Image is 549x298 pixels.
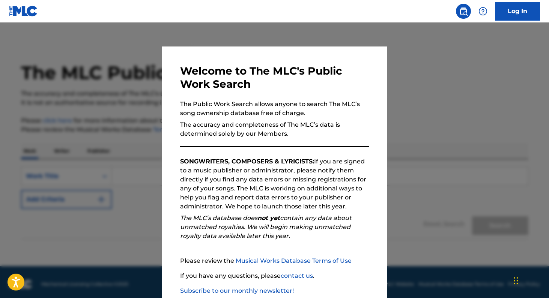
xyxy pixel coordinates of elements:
div: Arrastrar [514,270,518,292]
img: search [459,7,468,16]
strong: SONGWRITERS, COMPOSERS & LYRICISTS: [180,158,314,165]
img: MLC Logo [9,6,38,16]
a: Subscribe to our monthly newsletter! [180,287,294,294]
em: The MLC’s database does contain any data about unmatched royalties. We will begin making unmatche... [180,214,352,240]
p: Please review the [180,256,369,265]
p: The accuracy and completeness of The MLC’s data is determined solely by our Members. [180,120,369,138]
div: Help [475,4,490,19]
p: The Public Work Search allows anyone to search The MLC’s song ownership database free of charge. [180,100,369,118]
a: Public Search [456,4,471,19]
div: Widget de chat [511,262,549,298]
a: contact us [281,272,313,279]
strong: not yet [257,214,280,222]
img: help [478,7,487,16]
iframe: Chat Widget [511,262,549,298]
a: Musical Works Database Terms of Use [236,257,352,264]
a: Log In [495,2,540,21]
h3: Welcome to The MLC's Public Work Search [180,64,369,91]
p: If you are signed to a music publisher or administrator, please notify them directly if you find ... [180,157,369,211]
p: If you have any questions, please . [180,271,369,280]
